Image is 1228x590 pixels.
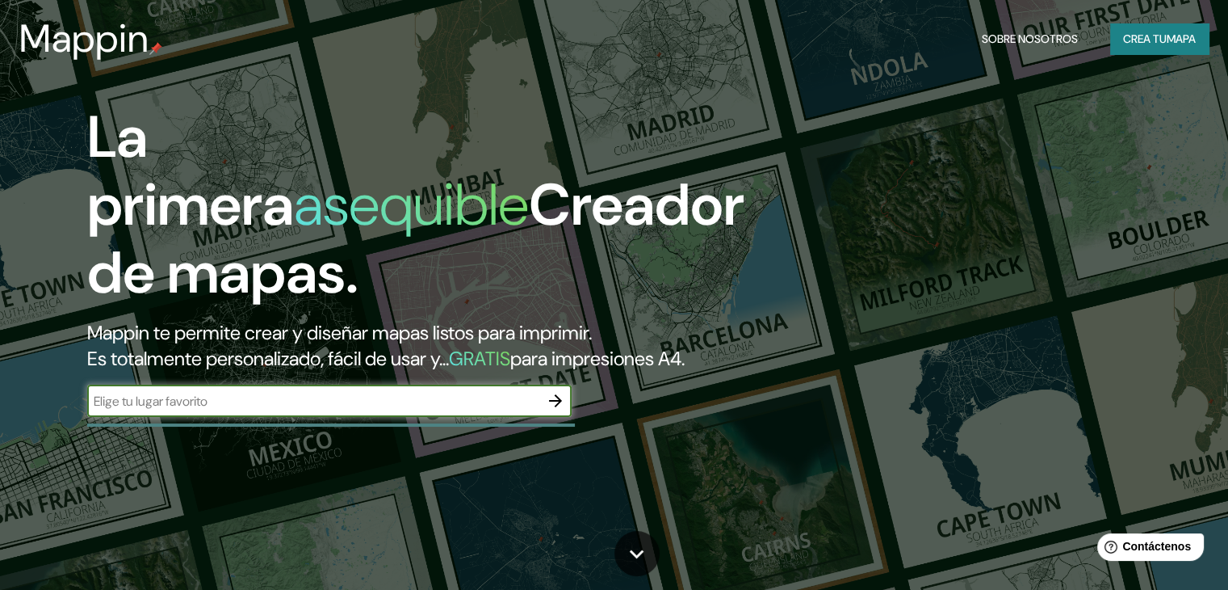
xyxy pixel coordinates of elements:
font: Mappin te permite crear y diseñar mapas listos para imprimir. [87,320,592,345]
font: Mappin [19,13,149,64]
button: Crea tumapa [1110,23,1209,54]
input: Elige tu lugar favorito [87,392,539,411]
font: mapa [1167,32,1196,46]
font: Creador de mapas. [87,167,744,310]
font: GRATIS [449,346,510,371]
font: La primera [87,99,294,242]
font: asequible [294,167,529,242]
font: para impresiones A4. [510,346,685,371]
font: Sobre nosotros [982,32,1078,46]
font: Es totalmente personalizado, fácil de usar y... [87,346,449,371]
iframe: Lanzador de widgets de ayuda [1084,527,1210,572]
button: Sobre nosotros [975,23,1084,54]
img: pin de mapeo [149,42,162,55]
font: Crea tu [1123,32,1167,46]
